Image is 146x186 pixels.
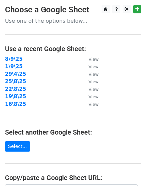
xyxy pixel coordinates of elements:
p: Use one of the options below... [5,17,141,24]
a: 22\8\25 [5,86,26,92]
a: 25\8\25 [5,78,26,84]
small: View [89,64,99,69]
a: View [82,94,99,100]
small: View [89,87,99,92]
a: 29\4\25 [5,71,26,77]
h3: Choose a Google Sheet [5,5,141,15]
h4: Use a recent Google Sheet: [5,45,141,53]
a: 8\9\25 [5,56,23,62]
small: View [89,72,99,77]
small: View [89,102,99,107]
a: 1\9\25 [5,63,23,69]
small: View [89,79,99,84]
h4: Select another Google Sheet: [5,128,141,136]
a: View [82,86,99,92]
a: View [82,78,99,84]
a: 16\8\25 [5,101,26,107]
a: View [82,63,99,69]
a: View [82,71,99,77]
small: View [89,94,99,99]
small: View [89,57,99,62]
a: Select... [5,141,30,152]
a: 19\8\25 [5,94,26,100]
h4: Copy/paste a Google Sheet URL: [5,174,141,182]
a: View [82,56,99,62]
a: View [82,101,99,107]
